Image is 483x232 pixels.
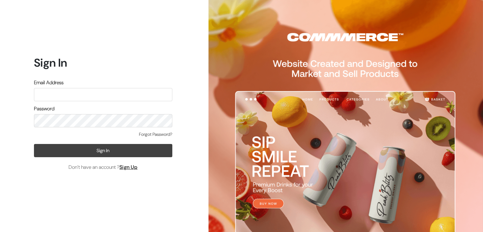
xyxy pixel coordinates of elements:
a: Sign Up [119,164,138,170]
button: Sign In [34,144,172,157]
h1: Sign In [34,56,172,69]
span: Don’t have an account ? [69,163,138,171]
label: Password [34,105,54,113]
a: Forgot Password? [139,131,172,138]
label: Email Address [34,79,64,86]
